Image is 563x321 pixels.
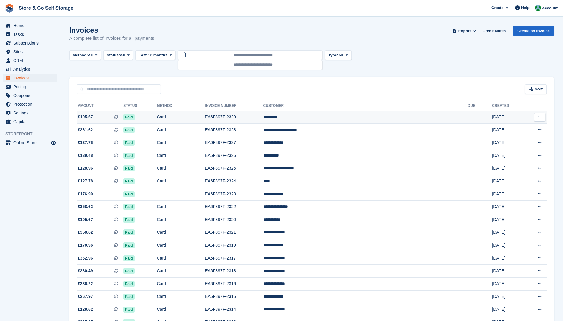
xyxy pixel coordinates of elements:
span: Paid [123,217,134,223]
p: A complete list of invoices for all payments [69,35,154,42]
td: [DATE] [492,252,524,265]
span: £170.96 [78,242,93,248]
span: £139.48 [78,152,93,159]
td: EA6F897F-2318 [205,265,263,278]
td: EA6F897F-2320 [205,213,263,226]
td: Card [157,111,205,124]
td: [DATE] [492,111,524,124]
span: Paid [123,294,134,300]
td: Card [157,149,205,162]
td: [DATE] [492,136,524,149]
button: Method: All [69,50,101,60]
span: Home [13,21,49,30]
span: Status: [107,52,120,58]
th: Method [157,101,205,111]
a: Create an Invoice [513,26,554,36]
th: Status [123,101,157,111]
td: [DATE] [492,303,524,316]
img: stora-icon-8386f47178a22dfd0bd8f6a31ec36ba5ce8667c1dd55bd0f319d3a0aa187defe.svg [5,4,14,13]
span: Paid [123,255,134,261]
a: menu [3,139,57,147]
td: [DATE] [492,277,524,290]
span: Paid [123,153,134,159]
td: [DATE] [492,265,524,278]
span: Protection [13,100,49,108]
span: Sites [13,48,49,56]
span: Online Store [13,139,49,147]
span: £358.62 [78,204,93,210]
img: Adeel Hussain [535,5,541,11]
td: EA6F897F-2326 [205,149,263,162]
a: Credit Notes [480,26,508,36]
th: Due [468,101,492,111]
span: Capital [13,117,49,126]
span: Last 12 months [139,52,167,58]
span: All [120,52,125,58]
a: Store & Go Self Storage [16,3,76,13]
span: Type: [328,52,338,58]
a: menu [3,56,57,65]
a: menu [3,117,57,126]
span: CRM [13,56,49,65]
td: EA6F897F-2327 [205,136,263,149]
td: [DATE] [492,290,524,303]
td: Card [157,290,205,303]
td: EA6F897F-2323 [205,188,263,201]
td: Card [157,277,205,290]
span: £128.96 [78,165,93,171]
a: menu [3,30,57,39]
span: £105.67 [78,217,93,223]
span: Create [491,5,503,11]
h1: Invoices [69,26,154,34]
span: Method: [73,52,88,58]
a: menu [3,48,57,56]
span: Paid [123,114,134,120]
th: Customer [263,101,468,111]
span: Paid [123,191,134,197]
th: Amount [77,101,123,111]
span: Export [458,28,471,34]
td: [DATE] [492,123,524,136]
td: Card [157,175,205,188]
span: Invoices [13,74,49,82]
button: Type: All [325,50,351,60]
td: EA6F897F-2319 [205,239,263,252]
td: Card [157,239,205,252]
td: Card [157,123,205,136]
td: [DATE] [492,239,524,252]
td: Card [157,213,205,226]
a: menu [3,39,57,47]
span: Coupons [13,91,49,100]
td: EA6F897F-2321 [205,226,263,239]
td: [DATE] [492,201,524,213]
span: All [88,52,93,58]
span: Sort [535,86,543,92]
td: [DATE] [492,188,524,201]
a: menu [3,74,57,82]
a: menu [3,109,57,117]
td: EA6F897F-2316 [205,277,263,290]
span: £176.99 [78,191,93,197]
td: Card [157,226,205,239]
td: [DATE] [492,149,524,162]
span: Paid [123,165,134,171]
td: EA6F897F-2317 [205,252,263,265]
span: Paid [123,204,134,210]
span: Tasks [13,30,49,39]
button: Export [451,26,478,36]
span: Analytics [13,65,49,73]
span: £336.22 [78,281,93,287]
a: Preview store [50,139,57,146]
th: Invoice Number [205,101,263,111]
a: menu [3,21,57,30]
a: menu [3,65,57,73]
span: £105.67 [78,114,93,120]
span: Paid [123,229,134,235]
span: £261.62 [78,127,93,133]
td: Card [157,252,205,265]
a: menu [3,83,57,91]
td: EA6F897F-2314 [205,303,263,316]
td: EA6F897F-2324 [205,175,263,188]
span: Paid [123,140,134,146]
span: Account [542,5,558,11]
